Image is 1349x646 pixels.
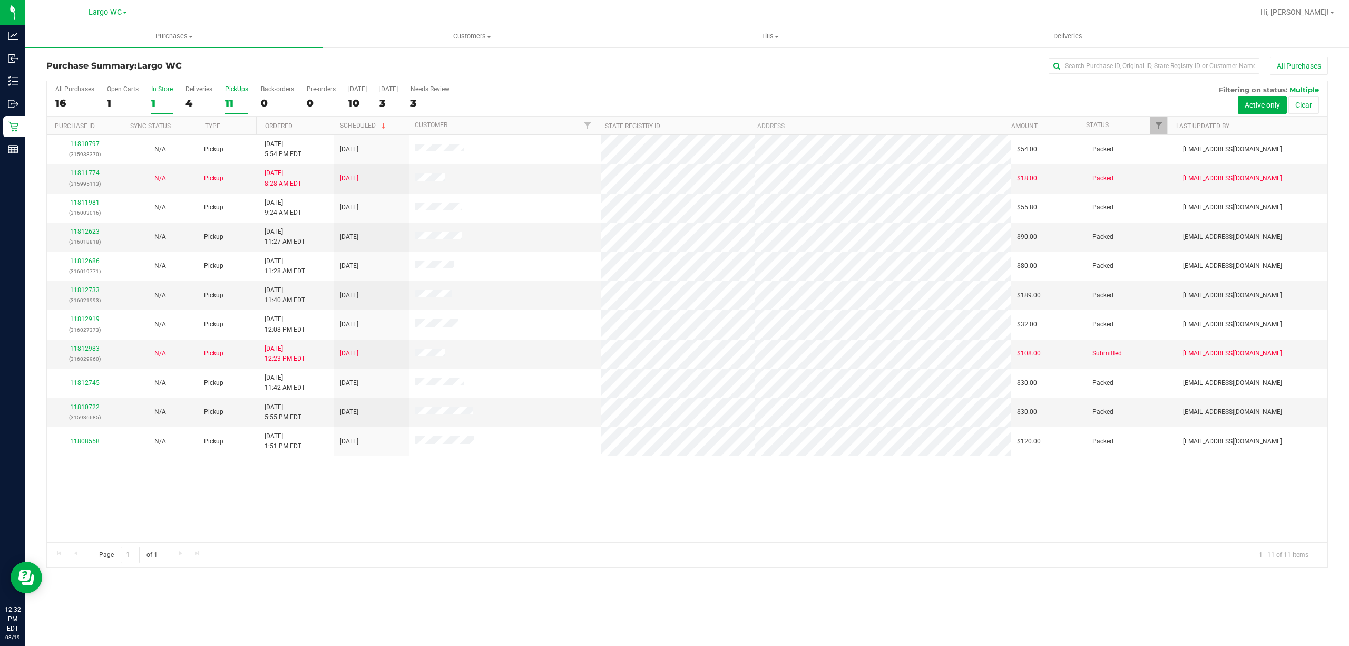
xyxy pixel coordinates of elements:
span: [DATE] 12:08 PM EDT [265,314,305,334]
div: 0 [307,97,336,109]
span: Purchases [25,32,323,41]
span: [DATE] 11:40 AM EDT [265,285,305,305]
input: 1 [121,547,140,563]
p: 08/19 [5,633,21,641]
span: [DATE] [340,320,358,330]
span: $54.00 [1017,144,1037,155]
span: $90.00 [1017,232,1037,242]
button: N/A [154,232,166,242]
span: $32.00 [1017,320,1037,330]
span: [EMAIL_ADDRESS][DOMAIN_NAME] [1183,144,1282,155]
span: [EMAIL_ADDRESS][DOMAIN_NAME] [1183,291,1282,301]
a: 11810797 [70,140,100,148]
span: [DATE] 12:23 PM EDT [265,344,305,364]
div: In Store [151,85,173,93]
span: Hi, [PERSON_NAME]! [1260,8,1329,16]
button: Active only [1238,96,1287,114]
p: (315936685) [53,412,116,422]
span: [EMAIL_ADDRESS][DOMAIN_NAME] [1183,378,1282,388]
a: Scheduled [340,122,388,129]
a: Status [1086,121,1109,129]
button: N/A [154,291,166,301]
div: Needs Review [410,85,449,93]
span: Page of 1 [90,547,166,563]
span: Not Applicable [154,379,166,387]
p: 12:32 PM EDT [5,605,21,633]
span: Packed [1092,173,1113,184]
span: Not Applicable [154,292,166,299]
div: [DATE] [379,85,398,93]
span: [EMAIL_ADDRESS][DOMAIN_NAME] [1183,203,1282,213]
p: (316019771) [53,266,116,276]
p: (316027373) [53,325,116,335]
span: [DATE] [340,144,358,155]
span: [DATE] 11:42 AM EDT [265,373,305,393]
div: 1 [151,97,173,109]
span: [DATE] [340,203,358,213]
span: Pickup [204,291,223,301]
span: Customers [324,32,620,41]
p: (316029960) [53,354,116,364]
a: Filter [579,117,597,134]
span: Not Applicable [154,175,166,182]
span: Tills [621,32,918,41]
a: Last Updated By [1176,122,1229,130]
a: Purchase ID [55,122,95,130]
th: Address [749,117,1003,135]
div: Open Carts [107,85,139,93]
span: [DATE] 11:28 AM EDT [265,256,305,276]
button: N/A [154,203,166,213]
a: Customer [415,121,447,129]
span: Packed [1092,407,1113,417]
span: [DATE] 5:55 PM EDT [265,402,301,422]
span: Not Applicable [154,408,166,416]
button: N/A [154,407,166,417]
span: Not Applicable [154,438,166,445]
span: Not Applicable [154,262,166,269]
span: [DATE] [340,232,358,242]
div: Deliveries [185,85,212,93]
span: Not Applicable [154,233,166,240]
span: [DATE] [340,437,358,447]
iframe: Resource center [11,562,42,593]
span: Packed [1092,261,1113,271]
input: Search Purchase ID, Original ID, State Registry ID or Customer Name... [1049,58,1259,74]
span: Packed [1092,232,1113,242]
div: All Purchases [55,85,94,93]
span: Pickup [204,144,223,155]
button: All Purchases [1270,57,1328,75]
span: Not Applicable [154,146,166,153]
span: [DATE] 11:27 AM EDT [265,227,305,247]
span: $108.00 [1017,349,1041,359]
a: Ordered [265,122,292,130]
a: 11808558 [70,438,100,445]
a: Customers [323,25,621,47]
span: $120.00 [1017,437,1041,447]
span: $30.00 [1017,407,1037,417]
span: Not Applicable [154,350,166,357]
span: [EMAIL_ADDRESS][DOMAIN_NAME] [1183,437,1282,447]
span: [EMAIL_ADDRESS][DOMAIN_NAME] [1183,261,1282,271]
p: (316018818) [53,237,116,247]
span: [DATE] [340,291,358,301]
span: Submitted [1092,349,1122,359]
div: PickUps [225,85,248,93]
span: Filtering on status: [1219,85,1287,94]
button: N/A [154,437,166,447]
span: Packed [1092,144,1113,155]
span: $80.00 [1017,261,1037,271]
div: Back-orders [261,85,294,93]
span: [EMAIL_ADDRESS][DOMAIN_NAME] [1183,320,1282,330]
span: Multiple [1289,85,1319,94]
span: $189.00 [1017,291,1041,301]
div: 3 [379,97,398,109]
span: Largo WC [89,8,122,17]
div: 16 [55,97,94,109]
p: (315995113) [53,179,116,189]
a: Purchases [25,25,323,47]
span: Packed [1092,320,1113,330]
a: Filter [1150,117,1167,134]
span: [DATE] [340,407,358,417]
a: 11810722 [70,403,100,411]
button: N/A [154,349,166,359]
